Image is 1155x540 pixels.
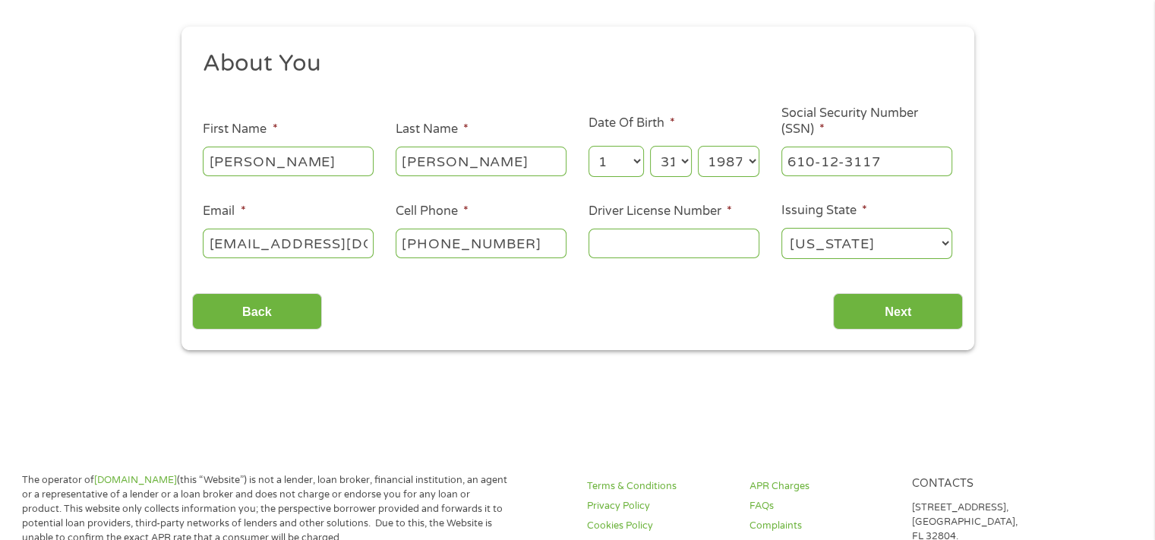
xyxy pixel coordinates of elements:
input: Back [192,293,322,330]
a: FAQs [749,499,894,513]
label: Email [203,204,245,219]
a: Cookies Policy [587,519,731,533]
input: Next [833,293,963,330]
a: APR Charges [749,479,894,494]
h4: Contacts [911,477,1056,491]
label: Date Of Birth [589,115,675,131]
input: Smith [396,147,566,175]
label: First Name [203,122,277,137]
label: Last Name [396,122,469,137]
input: John [203,147,374,175]
label: Issuing State [781,203,867,219]
label: Social Security Number (SSN) [781,106,952,137]
input: john@gmail.com [203,229,374,257]
a: Privacy Policy [587,499,731,513]
input: 078-05-1120 [781,147,952,175]
a: Terms & Conditions [587,479,731,494]
label: Driver License Number [589,204,732,219]
a: Complaints [749,519,894,533]
a: [DOMAIN_NAME] [94,474,177,486]
h2: About You [203,49,941,79]
label: Cell Phone [396,204,469,219]
input: (541) 754-3010 [396,229,566,257]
